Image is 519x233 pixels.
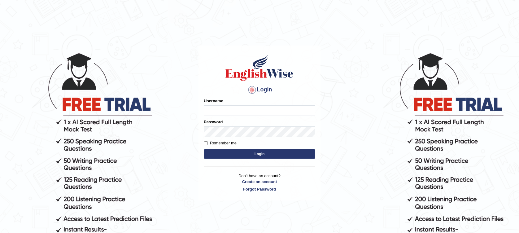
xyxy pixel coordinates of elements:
[204,186,315,192] a: Forgot Password
[224,54,295,82] img: Logo of English Wise sign in for intelligent practice with AI
[204,149,315,159] button: Login
[204,98,223,104] label: Username
[204,85,315,95] h4: Login
[204,140,237,146] label: Remember me
[204,141,208,145] input: Remember me
[204,119,223,125] label: Password
[204,173,315,192] p: Don't have an account?
[204,179,315,185] a: Create an account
